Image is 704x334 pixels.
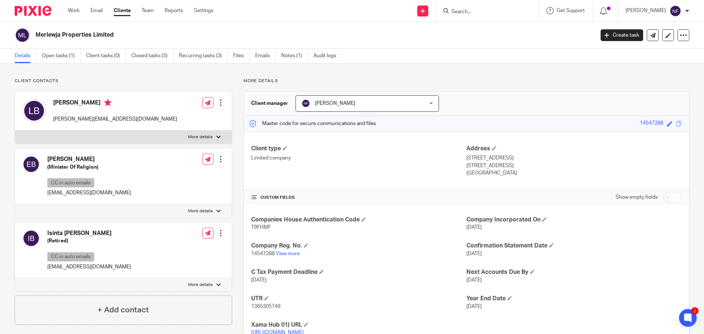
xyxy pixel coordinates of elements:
p: Master code for secure communications and files [249,120,376,127]
h4: UTR [251,295,466,302]
a: Details [15,49,36,63]
p: More details [243,78,689,84]
p: Client contacts [15,78,232,84]
span: Get Support [557,8,585,13]
h2: Merlewja Properties Limited [36,31,479,39]
a: Files [233,49,250,63]
p: CC in auto emails [47,178,94,187]
img: svg%3E [22,230,40,247]
span: [DATE] [466,304,482,309]
p: More details [188,208,213,214]
span: [DATE] [251,278,267,283]
img: Pixie [15,6,51,16]
p: Limited company [251,154,466,162]
h4: Next Accounts Due By [466,268,682,276]
h4: + Add contact [98,304,149,316]
img: svg%3E [22,155,40,173]
p: More details [188,282,213,288]
p: [PERSON_NAME][EMAIL_ADDRESS][DOMAIN_NAME] [53,115,177,123]
input: Search [451,9,517,15]
h4: Address [466,145,682,153]
a: View more [276,251,300,256]
a: Client tasks (0) [86,49,126,63]
a: Create task [601,29,643,41]
h4: Confirmation Statement Date [466,242,682,250]
h4: CUSTOM FIELDS [251,195,466,201]
p: [EMAIL_ADDRESS][DOMAIN_NAME] [47,263,131,271]
p: [EMAIL_ADDRESS][DOMAIN_NAME] [47,189,131,197]
h4: Company Incorporated On [466,216,682,224]
h4: Xama Hub 01) URL [251,321,466,329]
img: svg%3E [670,5,681,17]
i: Primary [104,99,111,106]
h5: (Retired) [47,237,131,245]
h4: Company Reg. No. [251,242,466,250]
img: svg%3E [22,99,46,122]
p: [STREET_ADDRESS] [466,162,682,169]
h4: Year End Date [466,295,682,302]
a: Open tasks (1) [42,49,81,63]
span: 1365305749 [251,304,280,309]
a: Work [68,7,80,14]
h4: Companies House Authentication Code [251,216,466,224]
span: [DATE] [466,251,482,256]
p: More details [188,134,213,140]
h5: (Minister Of Religion) [47,164,131,171]
a: Emails [255,49,276,63]
span: [DATE] [466,225,482,230]
a: Closed tasks (5) [131,49,173,63]
a: Team [142,7,154,14]
div: 1 [691,307,698,315]
h4: [PERSON_NAME] [53,99,177,108]
a: Recurring tasks (3) [179,49,228,63]
p: [GEOGRAPHIC_DATA] [466,169,682,177]
img: svg%3E [301,99,310,108]
span: T9FHMF [251,225,271,230]
p: [PERSON_NAME] [626,7,666,14]
label: Show empty fields [616,194,658,201]
span: [PERSON_NAME] [315,101,355,106]
h4: [PERSON_NAME] [47,155,131,163]
a: Notes (1) [281,49,308,63]
p: CC in auto emails [47,252,94,261]
h4: Isinta [PERSON_NAME] [47,230,131,237]
p: [STREET_ADDRESS] [466,154,682,162]
span: [DATE] [466,278,482,283]
h3: Client manager [251,100,288,107]
a: Clients [114,7,131,14]
a: Audit logs [313,49,342,63]
h4: Client type [251,145,466,153]
a: Email [91,7,103,14]
a: Settings [194,7,213,14]
span: 14547288 [251,251,275,256]
h4: C Tax Payment Deadline [251,268,466,276]
a: Reports [165,7,183,14]
div: 14547288 [640,120,663,128]
img: svg%3E [15,27,30,43]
